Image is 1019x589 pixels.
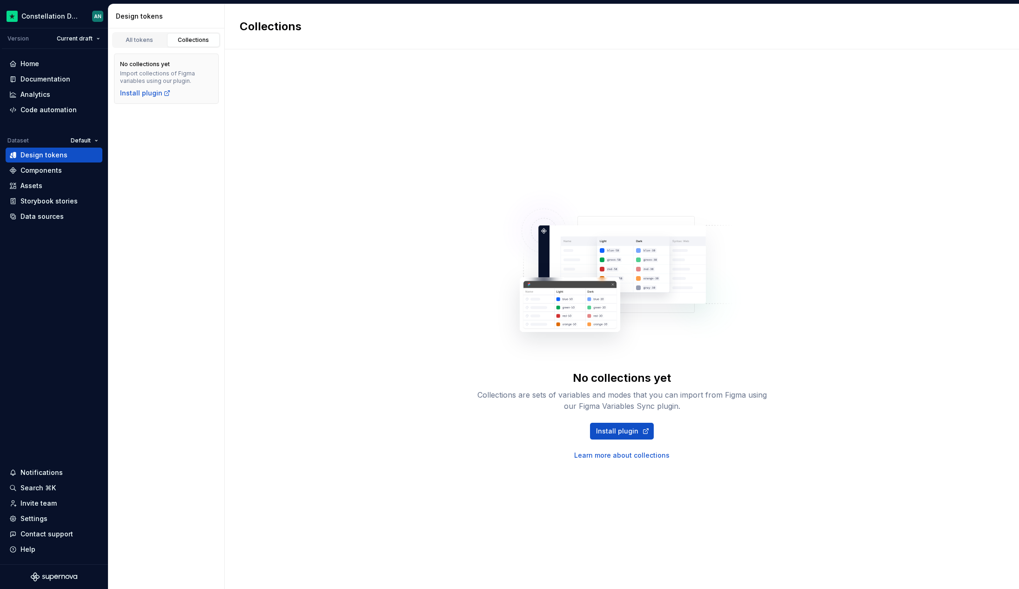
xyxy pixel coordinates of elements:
[53,32,104,45] button: Current draft
[574,451,670,460] a: Learn more about collections
[6,87,102,102] a: Analytics
[6,511,102,526] a: Settings
[473,389,771,412] div: Collections are sets of variables and modes that you can import from Figma using our Figma Variab...
[6,148,102,162] a: Design tokens
[6,102,102,117] a: Code automation
[94,13,101,20] div: AN
[240,19,302,34] h2: Collections
[120,88,171,98] a: Install plugin
[20,90,50,99] div: Analytics
[20,468,63,477] div: Notifications
[20,514,47,523] div: Settings
[596,427,638,436] span: Install plugin
[6,72,102,87] a: Documentation
[573,371,671,386] div: No collections yet
[7,11,18,22] img: d602db7a-5e75-4dfe-a0a4-4b8163c7bad2.png
[20,105,77,115] div: Code automation
[6,163,102,178] a: Components
[20,529,73,539] div: Contact support
[67,134,102,147] button: Default
[116,36,163,44] div: All tokens
[590,423,654,440] a: Install plugin
[6,542,102,557] button: Help
[7,137,29,144] div: Dataset
[6,465,102,480] button: Notifications
[20,181,42,190] div: Assets
[20,499,57,508] div: Invite team
[21,12,81,21] div: Constellation Design System
[20,545,35,554] div: Help
[170,36,217,44] div: Collections
[57,35,93,42] span: Current draft
[6,194,102,209] a: Storybook stories
[120,70,213,85] div: Import collections of Figma variables using our plugin.
[20,483,56,493] div: Search ⌘K
[20,74,70,84] div: Documentation
[20,196,78,206] div: Storybook stories
[6,178,102,193] a: Assets
[7,35,29,42] div: Version
[2,6,106,26] button: Constellation Design SystemAN
[71,137,91,144] span: Default
[6,56,102,71] a: Home
[31,572,77,582] svg: Supernova Logo
[20,59,39,68] div: Home
[20,150,67,160] div: Design tokens
[116,12,221,21] div: Design tokens
[20,212,64,221] div: Data sources
[20,166,62,175] div: Components
[120,61,170,68] div: No collections yet
[6,527,102,542] button: Contact support
[6,481,102,495] button: Search ⌘K
[6,209,102,224] a: Data sources
[6,496,102,511] a: Invite team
